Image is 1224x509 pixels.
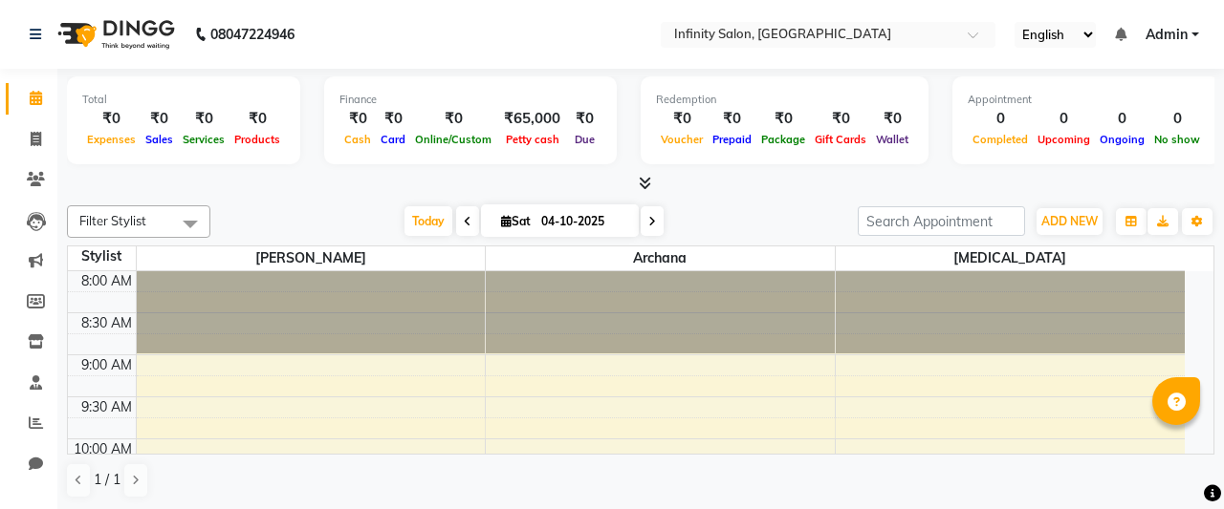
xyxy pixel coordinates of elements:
[810,133,871,146] span: Gift Cards
[570,133,600,146] span: Due
[141,133,178,146] span: Sales
[968,133,1033,146] span: Completed
[339,92,601,108] div: Finance
[49,8,180,61] img: logo
[77,271,136,291] div: 8:00 AM
[77,313,136,333] div: 8:30 AM
[410,133,496,146] span: Online/Custom
[1149,108,1205,130] div: 0
[77,355,136,375] div: 9:00 AM
[82,108,141,130] div: ₹0
[1033,133,1095,146] span: Upcoming
[656,108,708,130] div: ₹0
[94,470,120,490] span: 1 / 1
[339,108,376,130] div: ₹0
[1095,108,1149,130] div: 0
[496,108,568,130] div: ₹65,000
[968,92,1205,108] div: Appointment
[1037,208,1103,235] button: ADD NEW
[486,246,835,270] span: Archana
[178,108,229,130] div: ₹0
[496,214,535,228] span: Sat
[229,108,285,130] div: ₹0
[656,92,913,108] div: Redemption
[404,206,452,236] span: Today
[82,92,285,108] div: Total
[708,108,756,130] div: ₹0
[137,246,486,270] span: [PERSON_NAME]
[410,108,496,130] div: ₹0
[1146,25,1188,45] span: Admin
[871,133,913,146] span: Wallet
[376,108,410,130] div: ₹0
[858,206,1025,236] input: Search Appointment
[79,213,146,228] span: Filter Stylist
[77,397,136,417] div: 9:30 AM
[756,133,810,146] span: Package
[229,133,285,146] span: Products
[501,133,564,146] span: Petty cash
[568,108,601,130] div: ₹0
[1095,133,1149,146] span: Ongoing
[1033,108,1095,130] div: 0
[756,108,810,130] div: ₹0
[535,207,631,236] input: 2025-10-04
[376,133,410,146] span: Card
[178,133,229,146] span: Services
[656,133,708,146] span: Voucher
[871,108,913,130] div: ₹0
[810,108,871,130] div: ₹0
[210,8,295,61] b: 08047224946
[82,133,141,146] span: Expenses
[70,439,136,459] div: 10:00 AM
[339,133,376,146] span: Cash
[968,108,1033,130] div: 0
[836,246,1185,270] span: [MEDICAL_DATA]
[1149,133,1205,146] span: No show
[141,108,178,130] div: ₹0
[1041,214,1098,228] span: ADD NEW
[708,133,756,146] span: Prepaid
